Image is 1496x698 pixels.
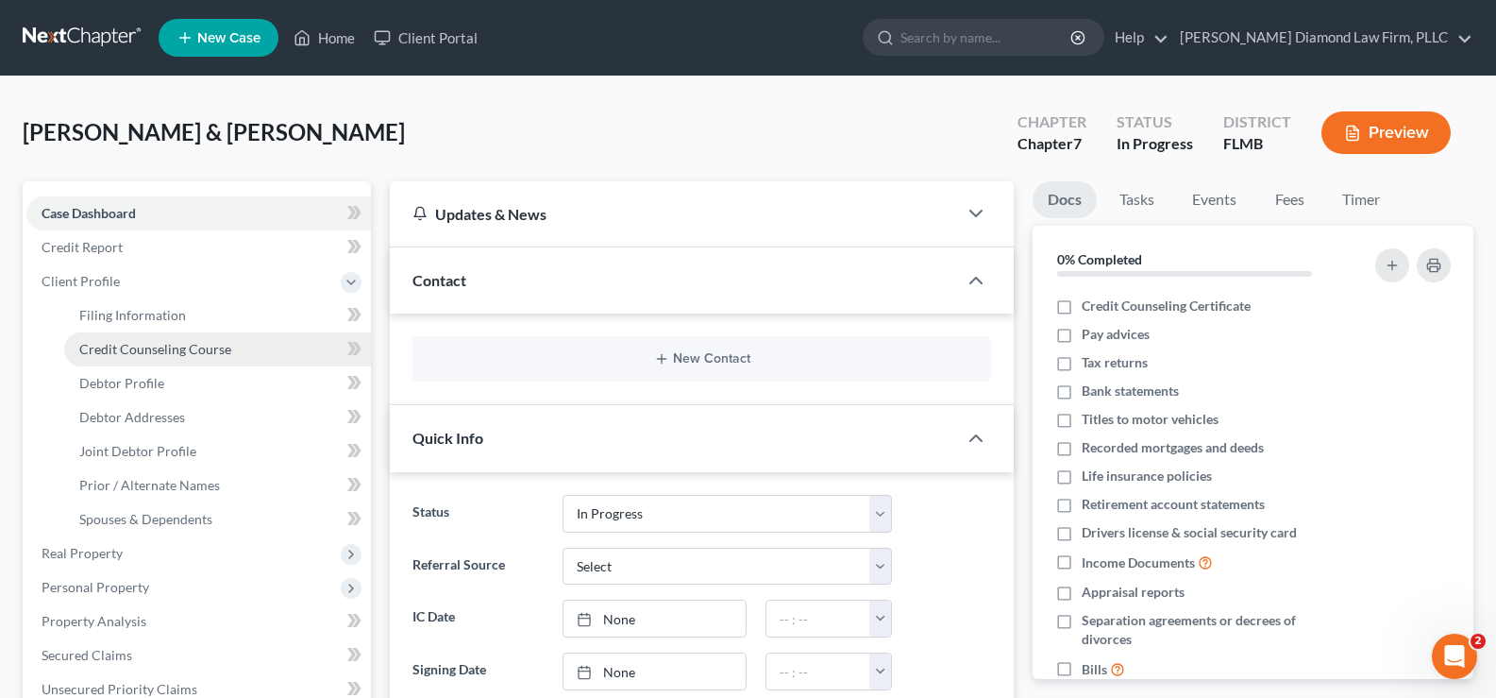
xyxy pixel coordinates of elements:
[26,196,371,230] a: Case Dashboard
[42,681,197,697] span: Unsecured Priority Claims
[900,20,1073,55] input: Search by name...
[1082,325,1150,344] span: Pay advices
[364,21,487,55] a: Client Portal
[1057,251,1142,267] strong: 0% Completed
[403,600,552,638] label: IC Date
[79,443,196,459] span: Joint Debtor Profile
[42,613,146,629] span: Property Analysis
[1082,583,1185,602] span: Appraisal reports
[428,351,976,366] button: New Contact
[64,468,371,502] a: Prior / Alternate Names
[1223,133,1291,155] div: FLMB
[1082,297,1251,315] span: Credit Counseling Certificate
[1082,495,1265,514] span: Retirement account statements
[79,307,186,323] span: Filing Information
[1170,21,1472,55] a: [PERSON_NAME] Diamond Law Firm, PLLC
[1082,523,1297,542] span: Drivers license & social security card
[1082,467,1212,485] span: Life insurance policies
[563,654,746,689] a: None
[1017,111,1086,133] div: Chapter
[42,205,136,221] span: Case Dashboard
[26,604,371,638] a: Property Analysis
[26,638,371,672] a: Secured Claims
[1259,181,1320,218] a: Fees
[1223,111,1291,133] div: District
[42,239,123,255] span: Credit Report
[79,477,220,493] span: Prior / Alternate Names
[1105,21,1168,55] a: Help
[64,366,371,400] a: Debtor Profile
[26,230,371,264] a: Credit Report
[1082,438,1264,457] span: Recorded mortgages and deeds
[412,204,934,224] div: Updates & News
[412,429,483,447] span: Quick Info
[1082,553,1195,572] span: Income Documents
[1082,410,1219,429] span: Titles to motor vehicles
[403,653,552,690] label: Signing Date
[284,21,364,55] a: Home
[42,273,120,289] span: Client Profile
[42,579,149,595] span: Personal Property
[1117,133,1193,155] div: In Progress
[64,298,371,332] a: Filing Information
[1104,181,1169,218] a: Tasks
[197,31,261,45] span: New Case
[79,511,212,527] span: Spouses & Dependents
[1321,111,1451,154] button: Preview
[64,434,371,468] a: Joint Debtor Profile
[64,400,371,434] a: Debtor Addresses
[79,409,185,425] span: Debtor Addresses
[403,495,552,533] label: Status
[1073,134,1082,152] span: 7
[1117,111,1193,133] div: Status
[1082,611,1347,649] span: Separation agreements or decrees of divorces
[412,271,466,289] span: Contact
[403,548,552,586] label: Referral Source
[1082,660,1107,679] span: Bills
[23,118,405,145] span: [PERSON_NAME] & [PERSON_NAME]
[79,375,164,391] span: Debtor Profile
[42,647,132,663] span: Secured Claims
[79,341,231,357] span: Credit Counseling Course
[1327,181,1395,218] a: Timer
[1082,382,1179,400] span: Bank statements
[563,601,746,637] a: None
[64,332,371,366] a: Credit Counseling Course
[766,601,870,637] input: -- : --
[64,502,371,536] a: Spouses & Dependents
[1033,181,1097,218] a: Docs
[1471,634,1486,649] span: 2
[1082,353,1148,372] span: Tax returns
[1177,181,1252,218] a: Events
[1432,634,1477,679] iframe: Intercom live chat
[1017,133,1086,155] div: Chapter
[42,545,123,561] span: Real Property
[766,654,870,689] input: -- : --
